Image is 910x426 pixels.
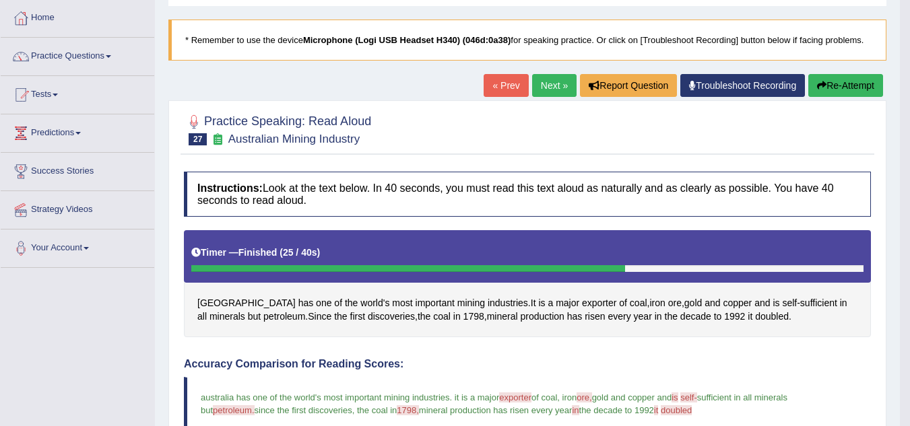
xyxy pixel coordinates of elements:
span: Click to see word definition [634,310,652,324]
button: Report Question [580,74,677,97]
span: Click to see word definition [538,296,545,310]
span: Click to see word definition [649,296,665,310]
span: 27 [189,133,207,145]
a: Predictions [1,114,154,148]
small: Australian Mining Industry [228,133,360,145]
span: , [352,405,355,415]
span: Click to see word definition [582,296,616,310]
span: Click to see word definition [209,310,245,324]
span: doubled [661,405,692,415]
span: Click to see word definition [668,296,682,310]
b: ( [280,247,283,258]
span: Click to see word definition [416,296,455,310]
span: Click to see word definition [723,296,752,310]
span: australia has one of the world's most important mining industries [201,392,450,402]
span: Click to see word definition [392,296,412,310]
a: Strategy Videos [1,191,154,225]
b: Finished [238,247,278,258]
span: 1798, [397,405,419,415]
span: of coal [531,392,557,402]
span: ore, [577,392,591,402]
h5: Timer — [191,248,320,258]
span: Click to see word definition [665,310,678,324]
span: Click to see word definition [748,310,752,324]
span: Click to see word definition [418,310,430,324]
a: « Prev [484,74,528,97]
a: Practice Questions [1,38,154,71]
span: gold and copper and [592,392,672,402]
h4: Look at the text below. In 40 seconds, you must read this text aloud as naturally and as clearly ... [184,172,871,217]
span: Click to see word definition [840,296,847,310]
span: Click to see word definition [684,296,702,310]
span: Click to see word definition [556,296,579,310]
span: Click to see word definition [345,296,358,310]
span: since the first discoveries [255,405,352,415]
span: it [654,405,659,415]
span: Click to see word definition [350,310,366,324]
a: Success Stories [1,153,154,186]
span: Click to see word definition [773,296,779,310]
span: Click to see word definition [782,296,797,310]
span: Click to see word definition [487,310,518,324]
span: Click to see word definition [197,310,207,324]
span: Click to see word definition [705,296,720,310]
span: , [557,392,560,402]
span: mineral production has risen every year [419,405,573,415]
span: Click to see word definition [608,310,630,324]
span: Click to see word definition [263,310,305,324]
a: Troubleshoot Recording [680,74,805,97]
span: Click to see word definition [334,296,342,310]
b: ) [317,247,321,258]
span: Click to see word definition [298,296,314,310]
span: the coal in [357,405,397,415]
span: Click to see word definition [520,310,564,324]
span: it is a major [455,392,499,402]
span: Click to see word definition [754,296,770,310]
span: Click to see word definition [567,310,583,324]
span: Click to see word definition [457,296,485,310]
span: Click to see word definition [197,296,296,310]
b: Instructions: [197,182,263,194]
span: Click to see word definition [316,296,331,310]
span: Click to see word definition [714,310,722,324]
span: Click to see word definition [531,296,536,310]
span: Click to see word definition [655,310,662,324]
h2: Practice Speaking: Read Aloud [184,112,371,145]
span: in [572,405,579,415]
span: Click to see word definition [724,310,745,324]
h4: Accuracy Comparison for Reading Scores: [184,358,871,370]
span: Click to see word definition [488,296,528,310]
small: Exam occurring question [210,133,224,146]
span: Click to see word definition [585,310,605,324]
span: iron [562,392,577,402]
span: Click to see word definition [453,310,461,324]
span: Click to see word definition [755,310,789,324]
span: the decade to 1992 [579,405,654,415]
a: Next » [532,74,577,97]
span: Click to see word definition [463,310,484,324]
span: Click to see word definition [800,296,837,310]
span: sufficient in all minerals but [201,392,790,415]
b: Microphone (Logi USB Headset H340) (046d:0a38) [303,35,511,45]
span: Click to see word definition [630,296,647,310]
span: is [672,392,678,402]
span: Click to see word definition [548,296,553,310]
button: Re-Attempt [808,74,883,97]
div: . , , - . , , . [184,230,871,337]
span: Click to see word definition [368,310,415,324]
span: Click to see word definition [619,296,627,310]
span: Click to see word definition [334,310,347,324]
span: petroleum. [213,405,254,415]
b: 25 / 40s [283,247,317,258]
span: . [450,392,453,402]
span: Click to see word definition [360,296,389,310]
span: Click to see word definition [433,310,451,324]
span: Click to see word definition [248,310,261,324]
span: Click to see word definition [680,310,711,324]
span: self- [680,392,697,402]
span: exporter [499,392,531,402]
a: Tests [1,76,154,110]
a: Your Account [1,229,154,263]
blockquote: * Remember to use the device for speaking practice. Or click on [Troubleshoot Recording] button b... [168,20,886,61]
span: Click to see word definition [308,310,331,324]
